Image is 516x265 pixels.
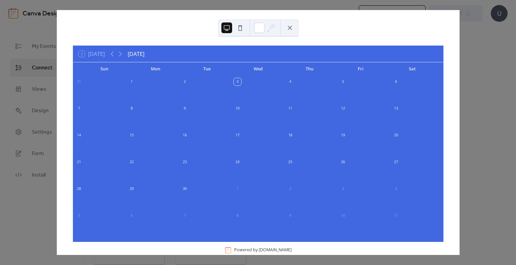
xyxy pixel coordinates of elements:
[234,158,241,166] div: 24
[128,132,135,139] div: 15
[181,78,188,85] div: 2
[234,78,241,85] div: 3
[287,105,294,112] div: 11
[128,78,135,85] div: 1
[234,212,241,219] div: 8
[234,132,241,139] div: 17
[234,247,292,253] div: Powered by
[392,158,400,166] div: 27
[339,132,347,139] div: 19
[75,132,83,139] div: 14
[75,185,83,193] div: 28
[287,185,294,193] div: 2
[128,212,135,219] div: 6
[130,62,181,76] div: Mon
[335,62,387,76] div: Fri
[287,212,294,219] div: 9
[392,185,400,193] div: 4
[75,212,83,219] div: 5
[339,78,347,85] div: 5
[181,62,232,76] div: Tue
[181,158,188,166] div: 23
[287,78,294,85] div: 4
[79,62,130,76] div: Sun
[392,105,400,112] div: 13
[128,158,135,166] div: 22
[392,132,400,139] div: 20
[181,105,188,112] div: 9
[234,105,241,112] div: 10
[259,247,292,253] a: [DOMAIN_NAME]
[75,158,83,166] div: 21
[392,212,400,219] div: 11
[75,105,83,112] div: 7
[181,212,188,219] div: 7
[339,158,347,166] div: 26
[284,62,335,76] div: Thu
[128,185,135,193] div: 29
[128,105,135,112] div: 8
[75,78,83,85] div: 31
[339,185,347,193] div: 3
[234,185,241,193] div: 1
[386,62,438,76] div: Sat
[287,132,294,139] div: 18
[181,185,188,193] div: 30
[232,62,284,76] div: Wed
[339,105,347,112] div: 12
[339,212,347,219] div: 10
[128,50,144,58] div: [DATE]
[287,158,294,166] div: 25
[181,132,188,139] div: 16
[392,78,400,85] div: 6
